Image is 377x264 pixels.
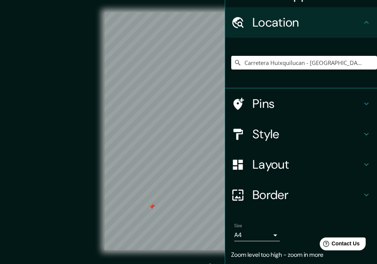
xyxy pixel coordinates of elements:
[252,126,362,142] h4: Style
[252,15,362,30] h4: Location
[309,234,369,256] iframe: Help widget launcher
[234,223,242,229] label: Size
[225,89,377,119] div: Pins
[252,96,362,111] h4: Pins
[225,7,377,38] div: Location
[225,119,377,149] div: Style
[252,187,362,202] h4: Border
[231,56,377,70] input: Pick your city or area
[104,12,273,250] canvas: Map
[231,250,371,259] p: Zoom level too high - zoom in more
[225,180,377,210] div: Border
[234,229,280,241] div: A4
[225,149,377,180] div: Layout
[252,157,362,172] h4: Layout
